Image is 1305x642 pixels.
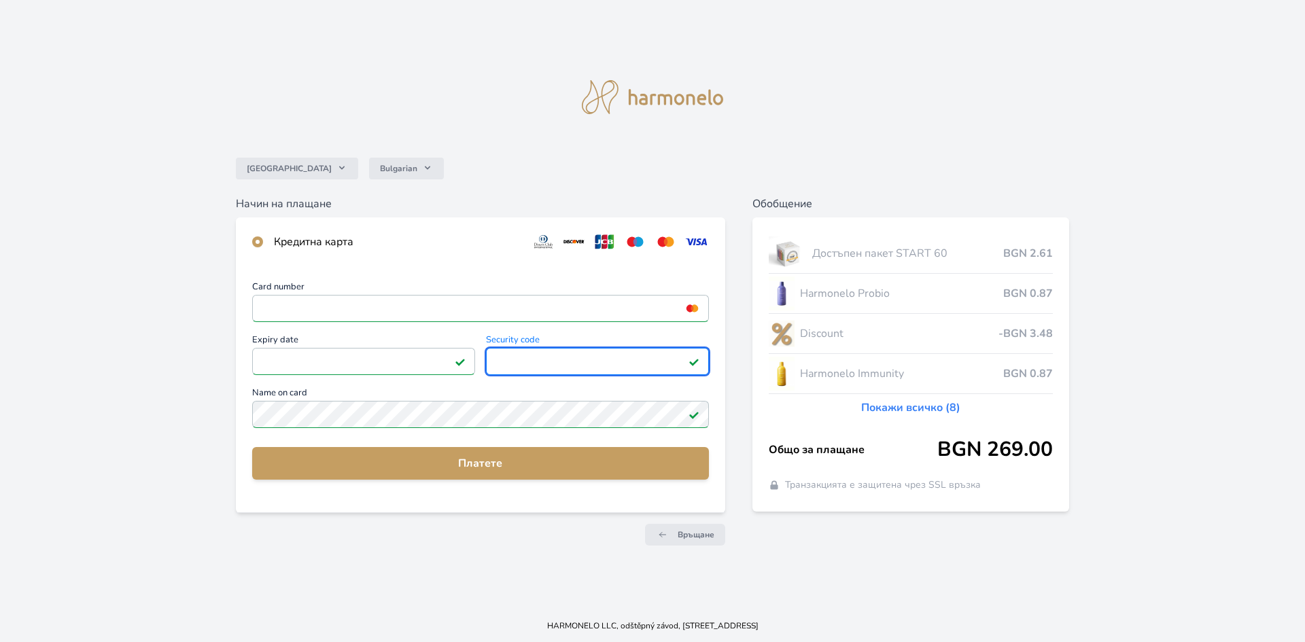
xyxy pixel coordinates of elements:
[769,236,807,270] img: start.jpg
[683,302,701,315] img: mc
[274,234,520,250] div: Кредитна карта
[455,356,466,367] img: Field valid
[800,365,1004,382] span: Harmonelo Immunity
[263,455,698,471] span: Платете
[247,163,332,174] span: [GEOGRAPHIC_DATA]
[582,80,723,114] img: logo.svg
[369,158,444,179] button: Bulgarian
[486,336,709,348] span: Security code
[861,399,960,416] a: Покажи всичко (8)
[236,158,358,179] button: [GEOGRAPHIC_DATA]
[258,299,703,318] iframe: Iframe for card number
[800,285,1004,302] span: Harmonelo Probio
[236,196,725,212] h6: Начин на плащане
[531,234,556,250] img: diners.svg
[769,277,795,310] img: CLEAN_PROBIO_se_stinem_x-lo.jpg
[252,401,709,428] input: Name on cardField valid
[800,325,999,342] span: Discount
[689,356,699,367] img: Field valid
[653,234,678,250] img: mc.svg
[252,336,475,348] span: Expiry date
[812,245,1003,262] span: Достъпен пакет START 60
[252,283,709,295] span: Card number
[678,529,714,540] span: Връщане
[689,409,699,420] img: Field valid
[252,389,709,401] span: Name on card
[380,163,417,174] span: Bulgarian
[1003,285,1053,302] span: BGN 0.87
[769,357,795,391] img: IMMUNITY_se_stinem_x-lo.jpg
[623,234,648,250] img: maestro.svg
[769,317,795,351] img: discount-lo.png
[492,352,703,371] iframe: Iframe for security code
[592,234,617,250] img: jcb.svg
[937,438,1053,462] span: BGN 269.00
[258,352,469,371] iframe: Iframe for expiry date
[252,447,709,480] button: Платете
[684,234,709,250] img: visa.svg
[752,196,1070,212] h6: Обобщение
[561,234,587,250] img: discover.svg
[1003,245,1053,262] span: BGN 2.61
[769,442,938,458] span: Общо за плащане
[645,524,725,546] a: Връщане
[785,478,981,492] span: Транзакцията е защитена чрез SSL връзка
[1003,365,1053,382] span: BGN 0.87
[998,325,1053,342] span: -BGN 3.48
